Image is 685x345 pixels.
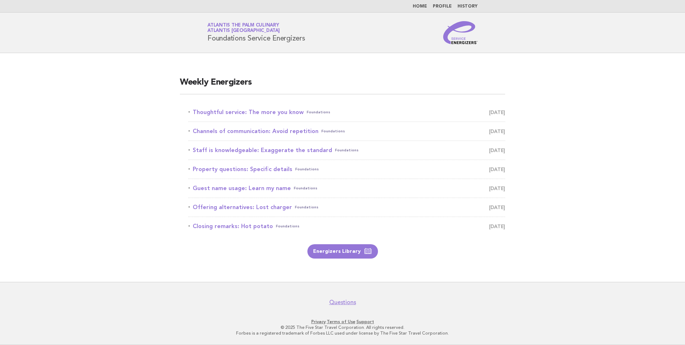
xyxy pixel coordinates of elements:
[123,330,562,336] p: Forbes is a registered trademark of Forbes LLC used under license by The Five Star Travel Corpora...
[458,4,478,9] a: History
[335,145,359,155] span: Foundations
[489,183,505,193] span: [DATE]
[311,319,326,324] a: Privacy
[321,126,345,136] span: Foundations
[413,4,427,9] a: Home
[276,221,300,231] span: Foundations
[295,164,319,174] span: Foundations
[489,126,505,136] span: [DATE]
[433,4,452,9] a: Profile
[188,107,505,117] a: Thoughtful service: The more you knowFoundations [DATE]
[307,244,378,259] a: Energizers Library
[443,21,478,44] img: Service Energizers
[188,221,505,231] a: Closing remarks: Hot potatoFoundations [DATE]
[180,77,505,94] h2: Weekly Energizers
[207,23,305,42] h1: Foundations Service Energizers
[207,29,280,33] span: Atlantis [GEOGRAPHIC_DATA]
[123,325,562,330] p: © 2025 The Five Star Travel Corporation. All rights reserved.
[123,319,562,325] p: · ·
[489,202,505,212] span: [DATE]
[188,164,505,174] a: Property questions: Specific detailsFoundations [DATE]
[356,319,374,324] a: Support
[188,126,505,136] a: Channels of communication: Avoid repetitionFoundations [DATE]
[307,107,330,117] span: Foundations
[294,183,317,193] span: Foundations
[489,221,505,231] span: [DATE]
[489,107,505,117] span: [DATE]
[489,164,505,174] span: [DATE]
[188,202,505,212] a: Offering alternatives: Lost chargerFoundations [DATE]
[327,319,355,324] a: Terms of Use
[329,299,356,306] a: Questions
[207,23,280,33] a: Atlantis The Palm CulinaryAtlantis [GEOGRAPHIC_DATA]
[489,145,505,155] span: [DATE]
[295,202,318,212] span: Foundations
[188,183,505,193] a: Guest name usage: Learn my nameFoundations [DATE]
[188,145,505,155] a: Staff is knowledgeable: Exaggerate the standardFoundations [DATE]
